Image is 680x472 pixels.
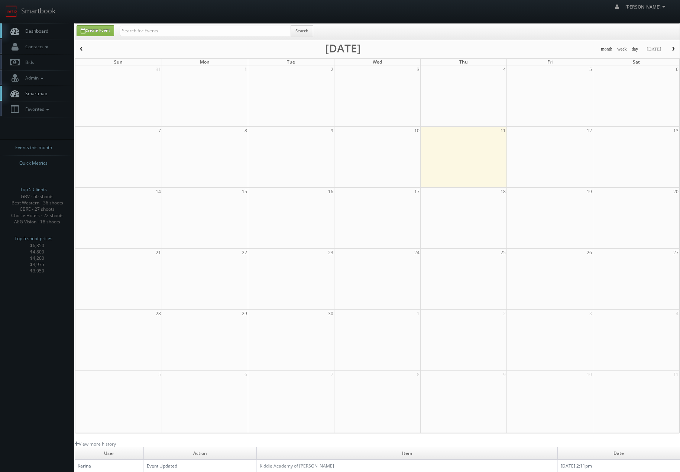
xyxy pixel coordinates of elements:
span: Sat [633,59,640,65]
h2: [DATE] [325,45,361,52]
span: 26 [586,249,593,256]
span: 27 [673,249,679,256]
span: 6 [244,371,248,378]
span: 29 [241,310,248,317]
span: 19 [586,188,593,195]
span: 1 [244,65,248,73]
span: Top 5 shoot prices [14,235,52,242]
span: Contacts [22,43,50,50]
span: 9 [330,127,334,135]
span: Smartmap [22,90,47,97]
span: Events this month [15,144,52,151]
img: smartbook-logo.png [6,6,17,17]
input: Search for Events [120,26,291,36]
span: 11 [500,127,506,135]
span: 5 [589,65,593,73]
button: week [615,45,629,54]
span: Fri [547,59,553,65]
span: 12 [586,127,593,135]
span: 8 [416,371,420,378]
span: 3 [589,310,593,317]
td: Date [557,447,680,460]
span: 4 [675,310,679,317]
span: Thu [459,59,468,65]
span: Quick Metrics [19,159,48,167]
span: 2 [502,310,506,317]
td: Action [144,447,257,460]
span: 1 [416,310,420,317]
span: 31 [155,65,162,73]
button: Search [291,25,313,36]
span: 5 [158,371,162,378]
span: 13 [673,127,679,135]
span: Admin [22,75,45,81]
span: 6 [675,65,679,73]
span: Wed [373,59,382,65]
span: 22 [241,249,248,256]
span: 4 [502,65,506,73]
span: 3 [416,65,420,73]
span: 7 [158,127,162,135]
span: 23 [327,249,334,256]
span: 8 [244,127,248,135]
span: 18 [500,188,506,195]
span: Bids [22,59,34,65]
span: Mon [200,59,210,65]
span: 24 [414,249,420,256]
span: 11 [673,371,679,378]
span: 30 [327,310,334,317]
span: Dashboard [22,28,48,34]
span: 17 [414,188,420,195]
span: 25 [500,249,506,256]
span: Tue [287,59,295,65]
a: View more history [75,441,116,447]
span: 14 [155,188,162,195]
span: Sun [114,59,123,65]
span: 9 [502,371,506,378]
button: month [598,45,615,54]
span: 20 [673,188,679,195]
span: Favorites [22,106,51,112]
a: Kiddie Academy of [PERSON_NAME] [260,463,334,469]
span: 28 [155,310,162,317]
td: User [75,447,144,460]
span: Top 5 Clients [20,186,47,193]
span: 21 [155,249,162,256]
button: [DATE] [644,45,664,54]
span: 10 [586,371,593,378]
a: Create Event [77,25,114,36]
td: Item [256,447,557,460]
span: 15 [241,188,248,195]
span: 2 [330,65,334,73]
span: 7 [330,371,334,378]
button: day [629,45,641,54]
span: 10 [414,127,420,135]
span: [PERSON_NAME] [625,4,667,10]
span: 16 [327,188,334,195]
